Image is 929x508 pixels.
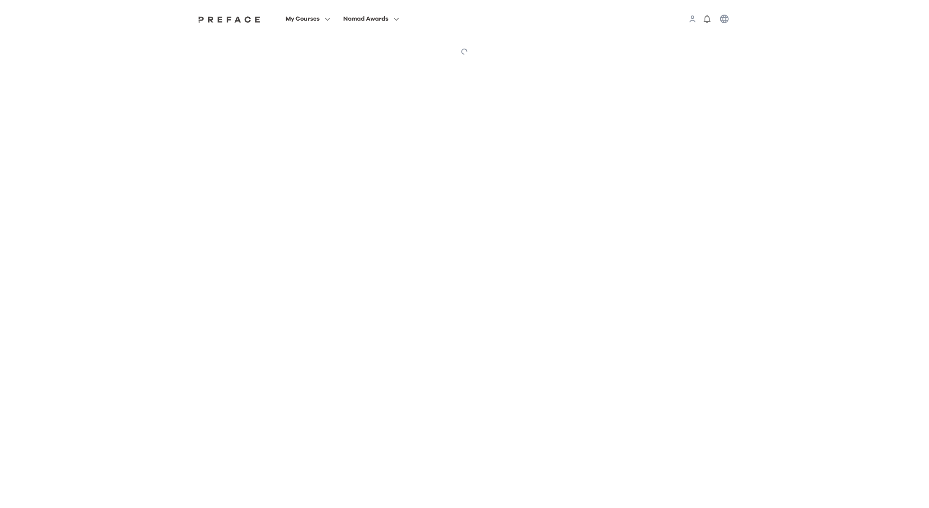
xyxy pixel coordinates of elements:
[196,16,262,23] img: Preface Logo
[286,14,320,24] span: My Courses
[341,13,402,24] button: Nomad Awards
[196,15,262,22] a: Preface Logo
[283,13,333,24] button: My Courses
[343,14,388,24] span: Nomad Awards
